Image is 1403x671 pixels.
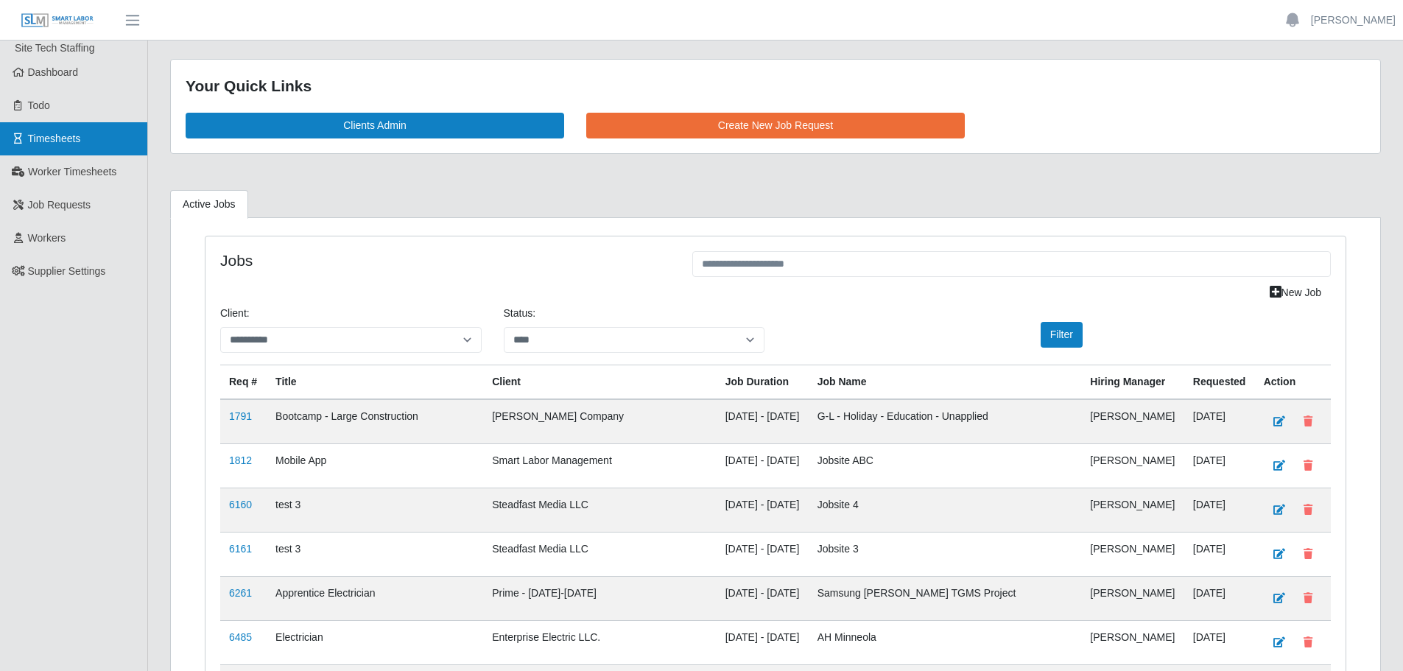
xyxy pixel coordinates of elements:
[220,251,670,270] h4: Jobs
[28,66,79,78] span: Dashboard
[717,399,809,444] td: [DATE] - [DATE]
[229,587,252,599] a: 6261
[15,42,94,54] span: Site Tech Staffing
[1041,322,1083,348] button: Filter
[21,13,94,29] img: SLM Logo
[220,306,250,321] label: Client:
[717,532,809,576] td: [DATE] - [DATE]
[809,620,1082,664] td: AH Minneola
[1184,365,1255,399] th: Requested
[28,232,66,244] span: Workers
[220,365,267,399] th: Req #
[483,620,717,664] td: Enterprise Electric LLC.
[28,166,116,178] span: Worker Timesheets
[186,113,564,138] a: Clients Admin
[504,306,536,321] label: Status:
[809,365,1082,399] th: Job Name
[717,488,809,532] td: [DATE] - [DATE]
[809,443,1082,488] td: Jobsite ABC
[186,74,1365,98] div: Your Quick Links
[717,443,809,488] td: [DATE] - [DATE]
[229,631,252,643] a: 6485
[28,265,106,277] span: Supplier Settings
[267,576,483,620] td: Apprentice Electrician
[483,576,717,620] td: Prime - [DATE]-[DATE]
[229,543,252,555] a: 6161
[483,488,717,532] td: Steadfast Media LLC
[717,576,809,620] td: [DATE] - [DATE]
[1081,532,1184,576] td: [PERSON_NAME]
[1184,443,1255,488] td: [DATE]
[809,532,1082,576] td: Jobsite 3
[28,133,81,144] span: Timesheets
[483,399,717,444] td: [PERSON_NAME] Company
[1260,280,1331,306] a: New Job
[809,399,1082,444] td: G-L - Holiday - Education - Unapplied
[1311,13,1396,28] a: [PERSON_NAME]
[483,532,717,576] td: Steadfast Media LLC
[170,190,248,219] a: Active Jobs
[483,443,717,488] td: Smart Labor Management
[1081,576,1184,620] td: [PERSON_NAME]
[28,199,91,211] span: Job Requests
[1081,488,1184,532] td: [PERSON_NAME]
[267,532,483,576] td: test 3
[267,488,483,532] td: test 3
[1255,365,1331,399] th: Action
[28,99,50,111] span: Todo
[229,454,252,466] a: 1812
[1081,620,1184,664] td: [PERSON_NAME]
[267,443,483,488] td: Mobile App
[1184,576,1255,620] td: [DATE]
[1184,399,1255,444] td: [DATE]
[1184,620,1255,664] td: [DATE]
[809,488,1082,532] td: Jobsite 4
[1184,532,1255,576] td: [DATE]
[267,365,483,399] th: Title
[586,113,965,138] a: Create New Job Request
[1081,365,1184,399] th: Hiring Manager
[1081,443,1184,488] td: [PERSON_NAME]
[267,399,483,444] td: Bootcamp - Large Construction
[483,365,717,399] th: Client
[267,620,483,664] td: Electrician
[717,620,809,664] td: [DATE] - [DATE]
[229,499,252,510] a: 6160
[1184,488,1255,532] td: [DATE]
[229,410,252,422] a: 1791
[717,365,809,399] th: Job Duration
[809,576,1082,620] td: Samsung [PERSON_NAME] TGMS Project
[1081,399,1184,444] td: [PERSON_NAME]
